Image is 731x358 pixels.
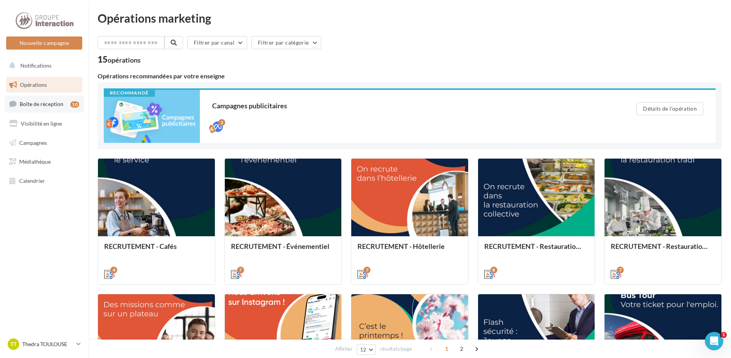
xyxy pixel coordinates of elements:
div: 15 [98,55,141,64]
div: Recommandé [104,90,155,97]
span: Boîte de réception [20,101,63,107]
div: Opérations recommandées par votre enseigne [98,73,722,79]
a: Campagnes [5,135,84,151]
span: Notifications [20,62,52,69]
span: 12 [360,346,367,353]
span: Calendrier [19,177,45,184]
a: TT Thedra TOULOUSE [6,337,82,351]
iframe: Intercom live chat [705,332,723,350]
span: TT [10,340,17,348]
a: Calendrier [5,173,84,189]
div: 7 [617,267,624,273]
span: 1 [440,343,453,355]
button: Filtrer par canal [187,36,247,49]
div: 4 [110,267,117,273]
div: 2 [218,119,225,126]
div: RECRUTEMENT - Cafés [104,242,209,258]
div: 7 [364,267,370,273]
span: résultats/page [380,345,412,353]
span: Visibilité en ligne [21,120,62,127]
a: Médiathèque [5,154,84,170]
a: Boîte de réception10 [5,96,84,112]
a: Visibilité en ligne [5,116,84,132]
div: 8 [490,267,497,273]
div: RECRUTEMENT - Événementiel [231,242,336,258]
button: Nouvelle campagne [6,36,82,50]
span: Médiathèque [19,158,51,165]
div: RECRUTEMENT - Restauration collective [484,242,589,258]
div: Campagnes publicitaires [212,102,606,109]
div: 7 [237,267,244,273]
div: opérations [108,56,141,63]
span: 2 [455,343,468,355]
div: Opérations marketing [98,12,722,24]
button: 12 [357,344,376,355]
div: RECRUTEMENT - Restauration traditionnelle [611,242,715,258]
button: Détails de l'opération [636,102,703,115]
p: Thedra TOULOUSE [22,340,73,348]
div: RECRUTEMENT - Hôtellerie [357,242,462,258]
span: Opérations [20,81,47,88]
span: Afficher [335,345,352,353]
span: 1 [721,332,727,338]
div: 10 [70,101,79,108]
button: Notifications [5,58,81,74]
button: Filtrer par catégorie [251,36,321,49]
a: Opérations [5,77,84,93]
span: Campagnes [19,139,47,146]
